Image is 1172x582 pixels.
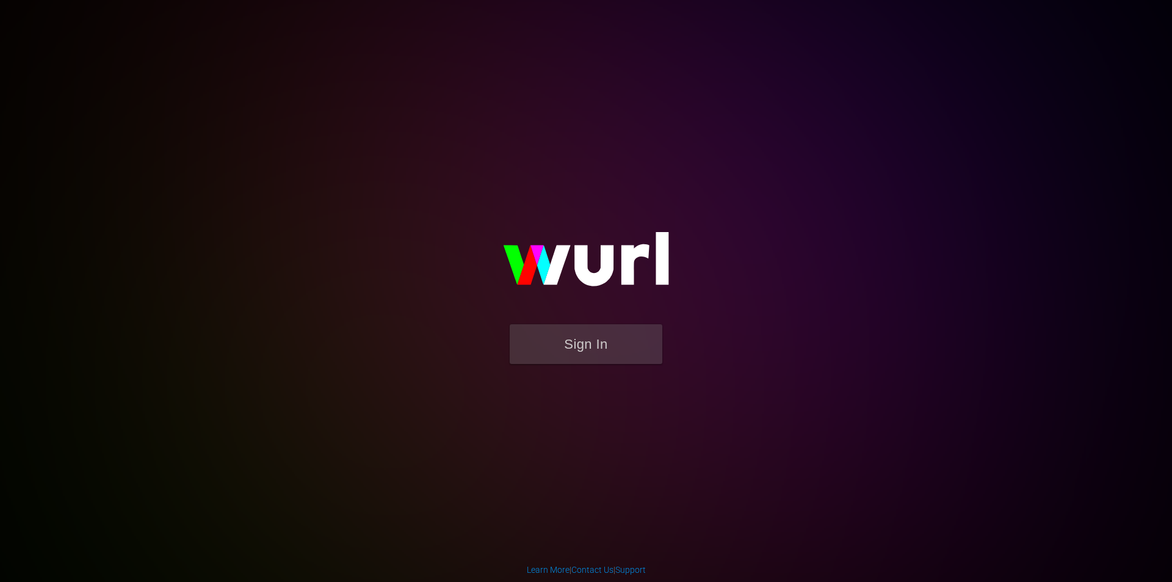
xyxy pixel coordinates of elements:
img: wurl-logo-on-black-223613ac3d8ba8fe6dc639794a292ebdb59501304c7dfd60c99c58986ef67473.svg [464,206,708,324]
div: | | [527,564,646,576]
button: Sign In [510,324,662,364]
a: Learn More [527,565,570,575]
a: Contact Us [571,565,613,575]
a: Support [615,565,646,575]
